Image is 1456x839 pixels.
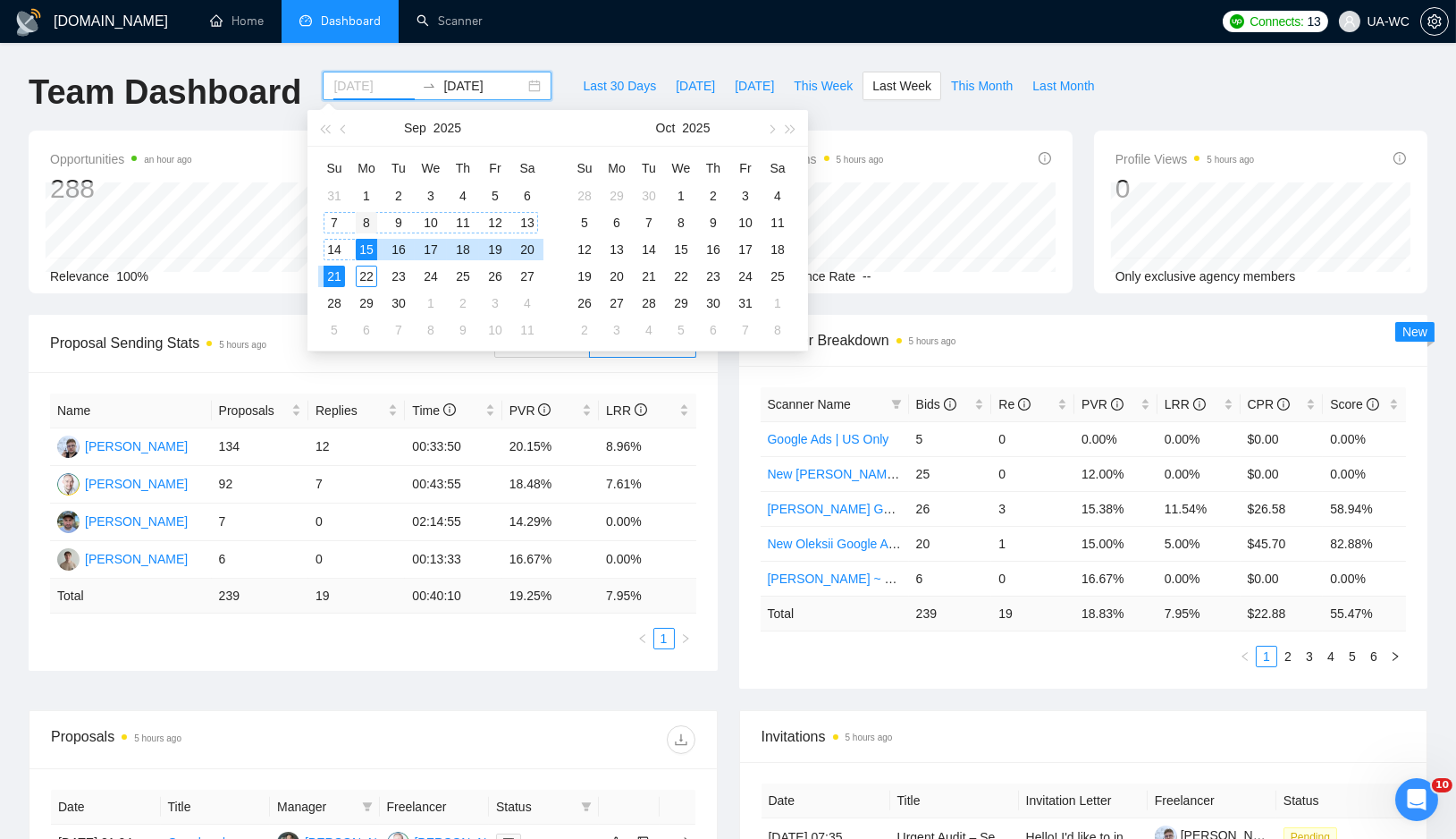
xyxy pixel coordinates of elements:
span: 13 [1308,12,1321,31]
a: setting [1420,14,1449,29]
div: 6 [517,185,538,207]
div: 15 [670,239,692,260]
td: 2025-09-06 [511,182,543,209]
span: filter [358,793,376,820]
td: 2025-10-26 [568,290,601,317]
li: 1 [653,628,675,649]
td: 2025-10-10 [729,209,762,236]
div: 25 [452,266,474,287]
td: 2025-10-12 [568,236,601,263]
td: 2025-10-27 [601,290,633,317]
div: 8 [670,212,692,233]
a: 3 [1300,647,1319,666]
span: user [1343,15,1356,28]
th: Fr [729,154,762,182]
a: Google Ads | US Only [768,432,889,446]
a: New Oleksii Google Ads Ecomm - [GEOGRAPHIC_DATA]|[GEOGRAPHIC_DATA] [768,537,1223,551]
div: 3 [420,185,442,207]
td: 2025-09-27 [511,263,543,290]
td: 2025-09-26 [479,263,511,290]
div: 3 [735,185,756,207]
a: searchScanner [417,13,483,29]
button: 2025 [682,110,710,146]
td: 2025-09-19 [479,236,511,263]
div: 24 [420,266,442,287]
div: 17 [735,239,756,260]
button: Oct [656,110,676,146]
li: 3 [1299,646,1320,667]
span: left [1240,651,1250,662]
div: 8 [420,319,442,341]
td: 2025-10-25 [762,263,794,290]
td: 2025-10-09 [447,317,479,343]
div: 21 [638,266,660,287]
div: 5 [324,319,345,341]
span: Relevance [50,269,109,284]
span: Connects: [1250,12,1303,31]
button: Last 30 Days [573,72,666,100]
div: 7 [735,319,756,341]
img: upwork-logo.png [1230,14,1244,29]
td: 2025-10-01 [665,182,697,209]
td: 2025-10-07 [383,317,415,343]
div: 27 [517,266,538,287]
div: 25 [767,266,788,287]
td: 2025-09-13 [511,209,543,236]
div: 20 [517,239,538,260]
td: 2025-11-08 [762,317,794,343]
div: 1 [767,292,788,314]
span: filter [362,801,373,812]
td: 2025-09-04 [447,182,479,209]
span: Last 30 Days [583,76,656,96]
span: swap-right [422,79,436,93]
div: 14 [638,239,660,260]
div: 8 [767,319,788,341]
span: [DATE] [735,76,774,96]
div: 10 [420,212,442,233]
div: 19 [574,266,595,287]
td: 2025-10-15 [665,236,697,263]
div: 6 [356,319,377,341]
div: 4 [638,319,660,341]
div: 17 [420,239,442,260]
div: 13 [606,239,627,260]
time: 5 hours ago [219,340,266,350]
img: logo [14,8,43,37]
button: Last Week [863,72,941,100]
div: 20 [606,266,627,287]
td: 2025-09-03 [415,182,447,209]
div: 10 [484,319,506,341]
span: dashboard [299,14,312,27]
div: 1 [420,292,442,314]
td: 2025-11-02 [568,317,601,343]
td: 2025-10-14 [633,236,665,263]
button: This Week [784,72,863,100]
td: 2025-10-18 [762,236,794,263]
span: PVR [1081,397,1124,411]
div: 4 [767,185,788,207]
span: [DATE] [676,76,715,96]
li: 5 [1342,646,1363,667]
td: 2025-09-05 [479,182,511,209]
iframe: Intercom live chat [1395,778,1438,821]
td: 2025-10-09 [697,209,729,236]
span: filter [888,391,905,418]
div: 21 [324,266,345,287]
li: Next Page [1384,646,1406,667]
div: 28 [324,292,345,314]
span: 100% [116,269,148,284]
div: 26 [484,266,506,287]
td: 2025-09-18 [447,236,479,263]
input: Start date [333,76,415,96]
span: left [637,633,648,644]
span: 10 [1432,778,1452,792]
td: 2025-10-21 [633,263,665,290]
td: 2025-10-05 [568,209,601,236]
img: SS [57,511,80,533]
div: 28 [574,185,595,207]
div: 14 [324,239,345,260]
td: 2025-09-17 [415,236,447,263]
div: 30 [703,292,724,314]
th: Tu [383,154,415,182]
div: 16 [388,239,409,260]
